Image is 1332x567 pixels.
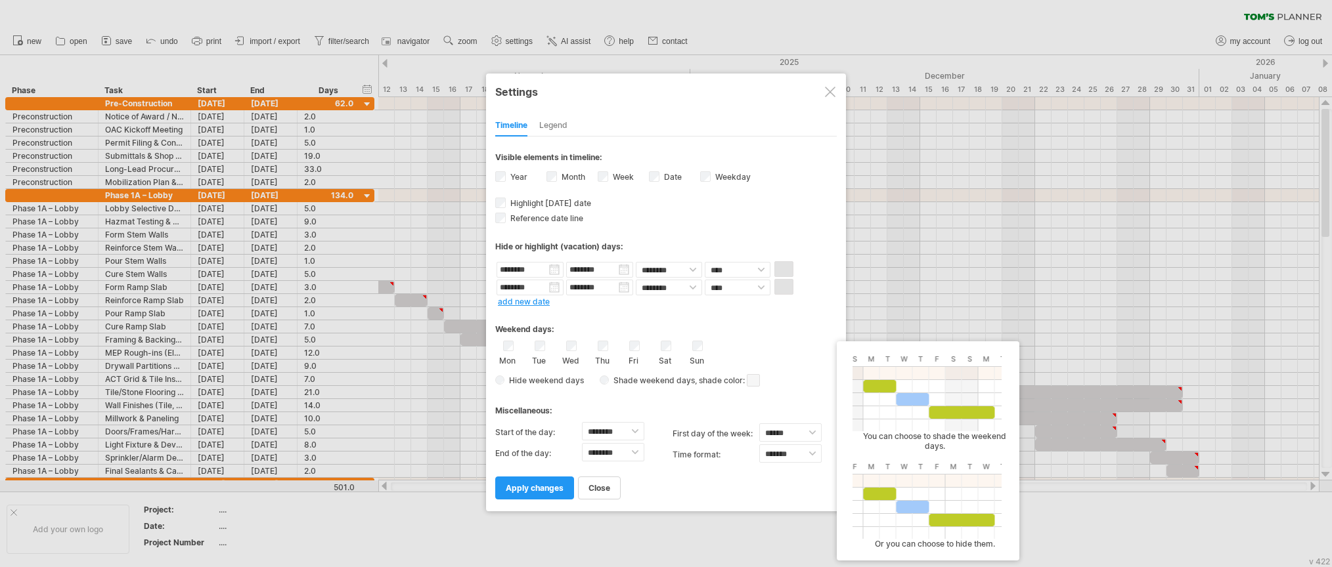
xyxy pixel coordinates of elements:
span: , shade color: [695,373,760,388]
label: Sun [688,353,705,366]
span: apply changes [506,483,564,493]
a: close [578,476,621,499]
label: Year [508,172,527,182]
div: Miscellaneous: [495,393,837,419]
label: Mon [499,353,516,366]
div: Settings [495,79,837,103]
label: Time format: [673,444,759,465]
div: Weekend days: [495,312,837,337]
a: add new date [498,297,550,306]
label: Month [559,172,585,182]
label: first day of the week: [673,423,759,444]
label: End of the day: [495,443,582,464]
span: click here to change the shade color [747,374,760,387]
a: apply changes [495,476,574,499]
label: Week [610,172,634,182]
span: Reference date line [508,213,583,223]
span: Hide weekend days [504,375,584,385]
div: Visible elements in timeline: [495,152,837,166]
div: Timeline [495,115,527,136]
span: Highlight [DATE] date [508,198,591,208]
label: Thu [594,353,610,366]
label: Date [661,172,682,182]
label: Sat [657,353,673,366]
label: Tue [531,353,547,366]
label: Fri [625,353,642,366]
div: Hide or highlight (vacation) days: [495,241,837,251]
div: You can choose to shade the weekend days. Or you can choose to hide them. [846,353,1017,549]
span: close [588,483,610,493]
label: Wed [562,353,579,366]
label: Start of the day: [495,422,582,443]
span: Shade weekend days [609,375,695,385]
label: Weekday [713,172,751,182]
div: Legend [539,115,567,136]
